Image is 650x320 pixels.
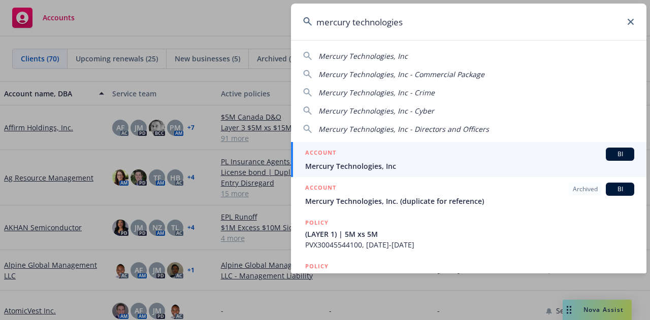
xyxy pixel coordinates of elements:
[305,239,634,250] span: PVX30045544100, [DATE]-[DATE]
[305,261,329,271] h5: POLICY
[610,150,630,159] span: BI
[318,106,434,116] span: Mercury Technologies, Inc - Cyber
[305,218,329,228] h5: POLICY
[305,196,634,206] span: Mercury Technologies, Inc. (duplicate for reference)
[573,185,598,194] span: Archived
[291,177,646,212] a: ACCOUNTArchivedBIMercury Technologies, Inc. (duplicate for reference)
[305,229,634,239] span: (LAYER 1) | 5M xs 5M
[610,185,630,194] span: BI
[318,51,408,61] span: Mercury Technologies, Inc
[318,69,484,79] span: Mercury Technologies, Inc - Commercial Package
[305,183,336,195] h5: ACCOUNT
[291,4,646,40] input: Search...
[291,212,646,256] a: POLICY(LAYER 1) | 5M xs 5MPVX30045544100, [DATE]-[DATE]
[291,256,646,299] a: POLICYMercury Technologies, Inc - Crime
[305,148,336,160] h5: ACCOUNT
[291,142,646,177] a: ACCOUNTBIMercury Technologies, Inc
[318,88,435,97] span: Mercury Technologies, Inc - Crime
[305,272,634,283] span: Mercury Technologies, Inc - Crime
[318,124,489,134] span: Mercury Technologies, Inc - Directors and Officers
[305,161,634,171] span: Mercury Technologies, Inc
